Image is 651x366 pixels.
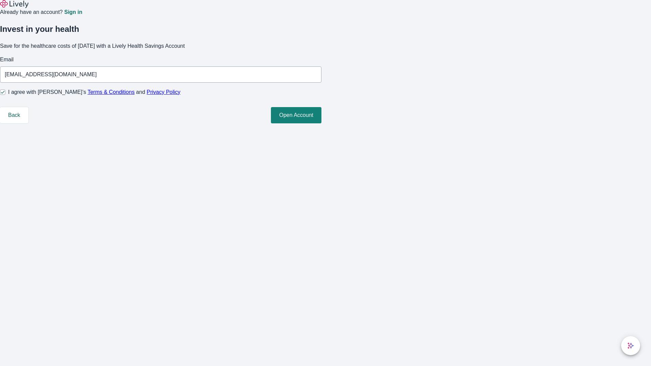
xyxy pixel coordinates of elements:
a: Terms & Conditions [87,89,135,95]
button: Open Account [271,107,321,123]
a: Privacy Policy [147,89,181,95]
svg: Lively AI Assistant [627,342,634,349]
span: I agree with [PERSON_NAME]’s and [8,88,180,96]
a: Sign in [64,9,82,15]
button: chat [621,336,640,355]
